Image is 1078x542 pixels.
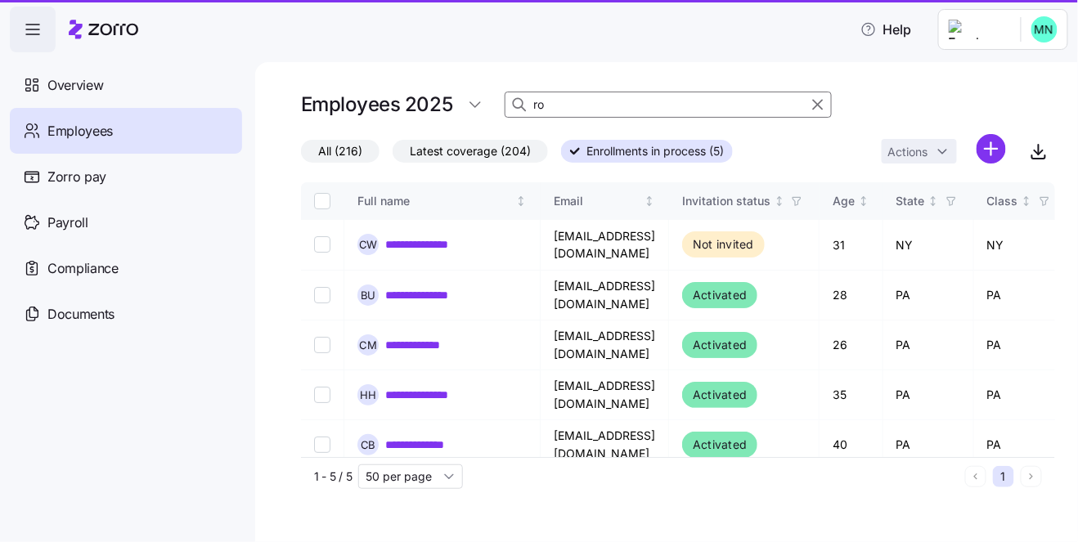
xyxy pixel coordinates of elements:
span: Activated [693,335,747,355]
input: Search Employees [505,92,832,118]
input: Select record 3 [314,337,330,353]
td: PA [883,320,974,370]
button: Actions [882,139,957,163]
th: Invitation statusNot sorted [669,182,820,220]
span: Actions [888,146,928,158]
span: Zorro pay [47,167,106,187]
td: 35 [820,370,883,420]
th: AgeNot sorted [820,182,883,220]
span: All (216) [318,141,362,162]
svg: add icon [977,134,1006,163]
div: Full name [357,192,513,210]
span: C M [359,340,377,351]
span: Activated [693,385,747,405]
span: Activated [693,285,747,305]
div: Age [833,192,855,210]
th: ClassNot sorted [974,182,1067,220]
td: [EMAIL_ADDRESS][DOMAIN_NAME] [541,271,669,320]
span: Activated [693,435,747,455]
input: Select record 4 [314,387,330,403]
td: PA [974,320,1067,370]
div: Not sorted [1021,195,1032,207]
td: [EMAIL_ADDRESS][DOMAIN_NAME] [541,220,669,271]
a: Employees [10,108,242,154]
span: Payroll [47,213,88,233]
td: 31 [820,220,883,271]
div: Email [554,192,641,210]
input: Select record 1 [314,236,330,253]
span: Not invited [693,235,754,254]
div: Not sorted [515,195,527,207]
td: PA [974,271,1067,320]
div: State [896,192,925,210]
div: Not sorted [928,195,939,207]
td: 28 [820,271,883,320]
td: NY [883,220,974,271]
a: Overview [10,62,242,108]
a: Compliance [10,245,242,291]
td: [EMAIL_ADDRESS][DOMAIN_NAME] [541,370,669,420]
div: Class [987,192,1018,210]
span: 1 - 5 / 5 [314,468,352,485]
span: B U [361,290,376,301]
div: Not sorted [858,195,869,207]
a: Zorro pay [10,154,242,199]
th: EmailNot sorted [541,182,669,220]
th: Full nameNot sorted [344,182,541,220]
button: 1 [993,466,1014,487]
td: PA [883,420,974,469]
a: Documents [10,291,242,337]
button: Next page [1021,466,1042,487]
td: PA [883,271,974,320]
td: PA [974,420,1067,469]
td: 26 [820,320,883,370]
td: PA [974,370,1067,420]
span: Documents [47,304,115,325]
button: Previous page [965,466,986,487]
span: Help [860,20,912,39]
span: H H [360,390,376,401]
div: Not sorted [644,195,655,207]
a: Payroll [10,199,242,245]
td: 40 [820,420,883,469]
span: C B [361,440,376,450]
input: Select all records [314,193,330,209]
span: Employees [47,121,113,141]
input: Select record 5 [314,437,330,453]
span: Latest coverage (204) [410,141,531,162]
div: Invitation status [682,192,770,210]
th: StateNot sorted [883,182,974,220]
input: Select record 2 [314,287,330,303]
h1: Employees 2025 [301,92,452,117]
span: Enrollments in process (5) [586,141,724,162]
button: Help [847,13,925,46]
span: Compliance [47,258,119,279]
td: [EMAIL_ADDRESS][DOMAIN_NAME] [541,420,669,469]
span: Overview [47,75,103,96]
img: b0ee0d05d7ad5b312d7e0d752ccfd4ca [1031,16,1058,43]
div: Not sorted [774,195,785,207]
span: C W [359,240,378,250]
img: Employer logo [949,20,1008,39]
td: PA [883,370,974,420]
td: NY [974,220,1067,271]
td: [EMAIL_ADDRESS][DOMAIN_NAME] [541,320,669,370]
